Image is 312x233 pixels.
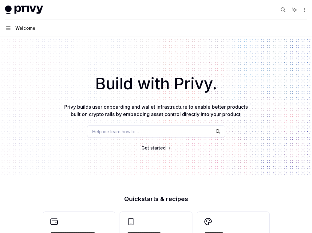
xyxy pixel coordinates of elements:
[141,145,166,151] a: Get started
[64,104,248,117] span: Privy builds user onboarding and wallet infrastructure to enable better products built on crypto ...
[15,25,35,32] div: Welcome
[301,6,307,14] button: More actions
[92,128,139,135] span: Help me learn how to…
[5,6,43,14] img: light logo
[10,72,302,96] h1: Build with Privy.
[43,196,269,202] h2: Quickstarts & recipes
